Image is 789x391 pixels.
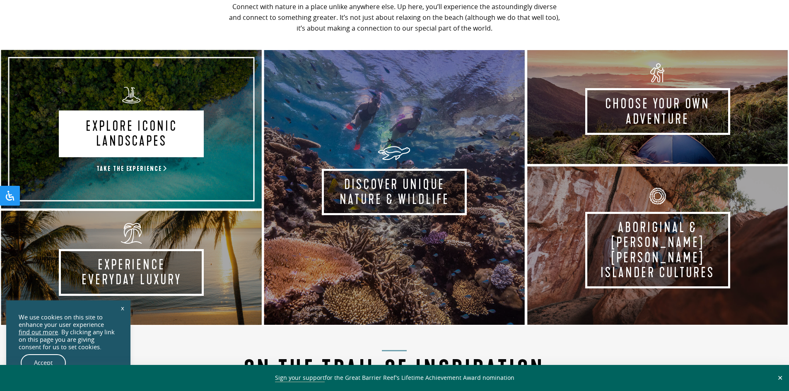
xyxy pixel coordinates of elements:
div: We use cookies on this site to enhance your user experience . By clicking any link on this page y... [19,314,118,351]
p: Connect with nature in a place unlike anywhere else. Up here, you’ll experience the astoundingly ... [226,2,563,34]
a: Discover Unique Nature & Wildlife [263,49,526,326]
h2: On the Trail of Inspiration [226,350,563,383]
span: for the Great Barrier Reef’s Lifetime Achievement Award nomination [275,374,514,382]
button: Close [775,374,785,381]
a: Accept [21,354,66,372]
a: x [117,299,128,317]
a: find out more [19,329,58,336]
svg: Open Accessibility Panel [5,191,15,201]
a: Sign your support [275,374,325,382]
a: Aboriginal & [PERSON_NAME] [PERSON_NAME] Islander Cultures [526,165,789,326]
a: Choose your own adventure [526,49,789,165]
